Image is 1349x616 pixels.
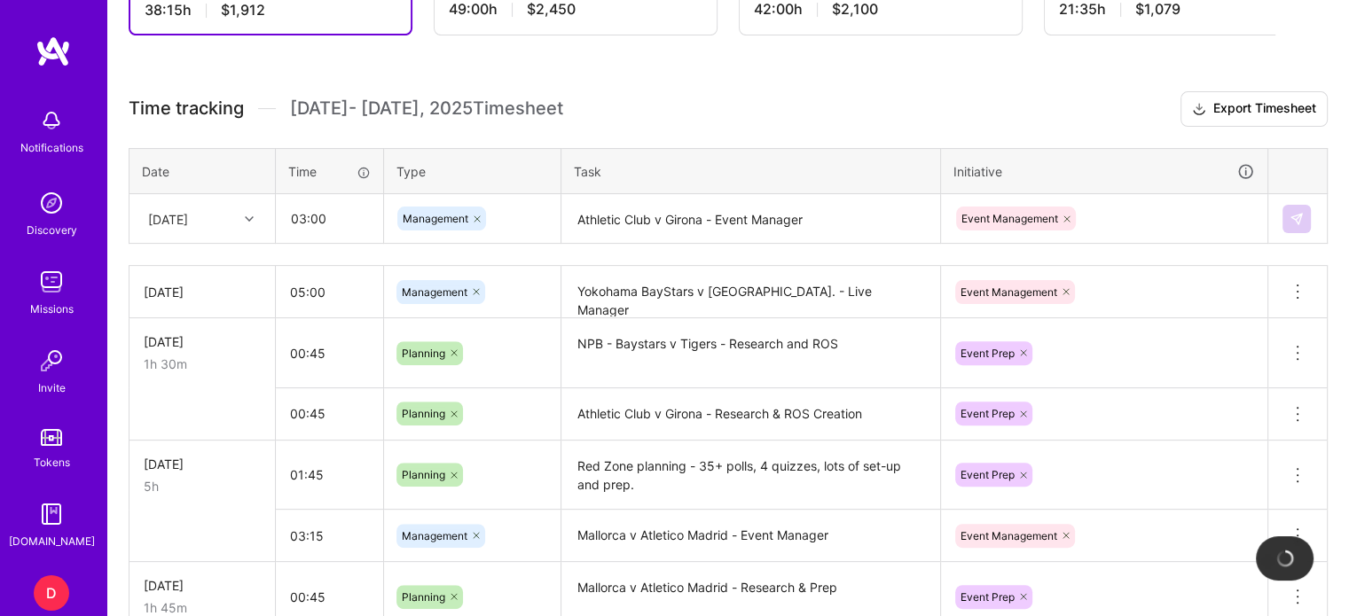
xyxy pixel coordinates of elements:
div: 1h 30m [144,355,261,373]
div: Tokens [34,453,70,472]
span: Event Management [961,285,1057,299]
span: Planning [402,407,445,420]
div: Invite [38,378,66,397]
span: Management [402,529,467,542]
div: [DATE] [144,332,261,351]
a: D [29,575,74,611]
span: Planning [402,468,445,481]
span: Event Management [961,212,1058,225]
span: Event Prep [961,407,1015,420]
div: D [34,575,69,611]
img: bell [34,103,69,138]
textarea: Athletic Club v Girona - Event Manager [563,196,938,243]
div: 5h [144,477,261,495]
div: Discovery [27,221,77,239]
input: HH:MM [276,390,383,437]
div: [DOMAIN_NAME] [9,532,95,550]
div: [DATE] [144,283,261,301]
img: logo [35,35,71,67]
img: guide book [34,496,69,532]
img: tokens [41,429,62,446]
div: 38:15 h [145,1,396,19]
span: Planning [402,590,445,604]
input: HH:MM [276,330,383,377]
img: Invite [34,343,69,378]
img: loading [1276,550,1294,567]
div: [DATE] [144,576,261,595]
div: Notifications [20,138,83,157]
th: Date [129,148,276,194]
span: Event Management [961,529,1057,542]
div: Missions [30,300,74,318]
textarea: Mallorca v Atletico Madrid - Event Manager [563,511,938,560]
input: HH:MM [276,269,383,316]
button: Export Timesheet [1180,91,1328,127]
span: Event Prep [961,468,1015,481]
input: HH:MM [277,195,382,242]
div: Initiative [953,161,1255,182]
th: Type [384,148,561,194]
img: discovery [34,185,69,221]
img: Submit [1290,212,1304,226]
div: null [1282,205,1313,233]
div: [DATE] [144,455,261,473]
span: Planning [402,347,445,360]
span: $1,912 [221,1,265,19]
textarea: Yokohama BayStars v [GEOGRAPHIC_DATA]. - Live Manager [563,268,938,316]
span: Event Prep [961,347,1015,360]
i: icon Download [1192,100,1206,119]
textarea: NPB - Baystars v Tigers - Research and ROS [563,320,938,386]
th: Task [561,148,941,194]
div: Time [288,162,371,181]
span: Time tracking [129,97,244,120]
span: Management [403,212,468,225]
input: HH:MM [276,451,383,498]
span: [DATE] - [DATE] , 2025 Timesheet [290,97,563,120]
i: icon Chevron [245,214,254,223]
span: Event Prep [961,590,1015,604]
img: teamwork [34,264,69,300]
textarea: Athletic Club v Girona - Research & ROS Creation [563,390,938,439]
span: Management [402,285,467,299]
div: [DATE] [148,209,188,228]
textarea: Red Zone planning - 35+ polls, 4 quizzes, lots of set-up and prep. [563,442,938,509]
input: HH:MM [276,512,383,559]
